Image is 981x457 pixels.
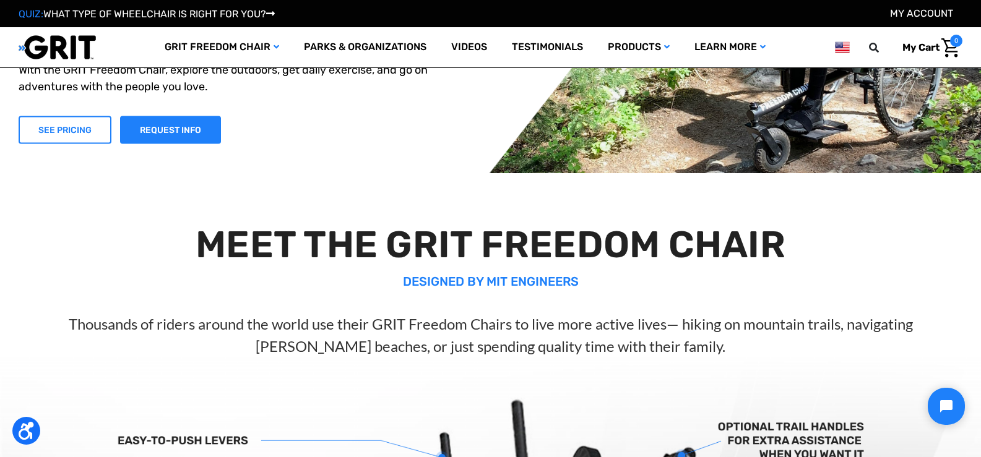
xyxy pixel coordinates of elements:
[25,313,957,357] p: Thousands of riders around the world use their GRIT Freedom Chairs to live more active lives— hik...
[439,27,499,67] a: Videos
[893,35,962,61] a: Cart with 0 items
[950,35,962,47] span: 0
[875,35,893,61] input: Search
[941,38,959,58] img: Cart
[917,377,975,435] iframe: Tidio Chat
[19,8,43,20] span: QUIZ:
[19,61,456,95] p: With the GRIT Freedom Chair, explore the outdoors, get daily exercise, and go on adventures with ...
[499,27,595,67] a: Testimonials
[120,116,221,143] a: Slide number 1, Request Information
[292,27,439,67] a: Parks & Organizations
[25,272,957,291] p: DESIGNED BY MIT ENGINEERS
[890,7,953,19] a: Account
[595,27,682,67] a: Products
[835,40,850,55] img: us.png
[19,35,96,60] img: GRIT All-Terrain Wheelchair and Mobility Equipment
[25,223,957,267] h2: MEET THE GRIT FREEDOM CHAIR
[19,8,275,20] a: QUIZ:WHAT TYPE OF WHEELCHAIR IS RIGHT FOR YOU?
[682,27,778,67] a: Learn More
[152,27,292,67] a: GRIT Freedom Chair
[19,116,111,143] a: Shop Now
[207,51,274,62] span: Phone Number
[902,41,940,53] span: My Cart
